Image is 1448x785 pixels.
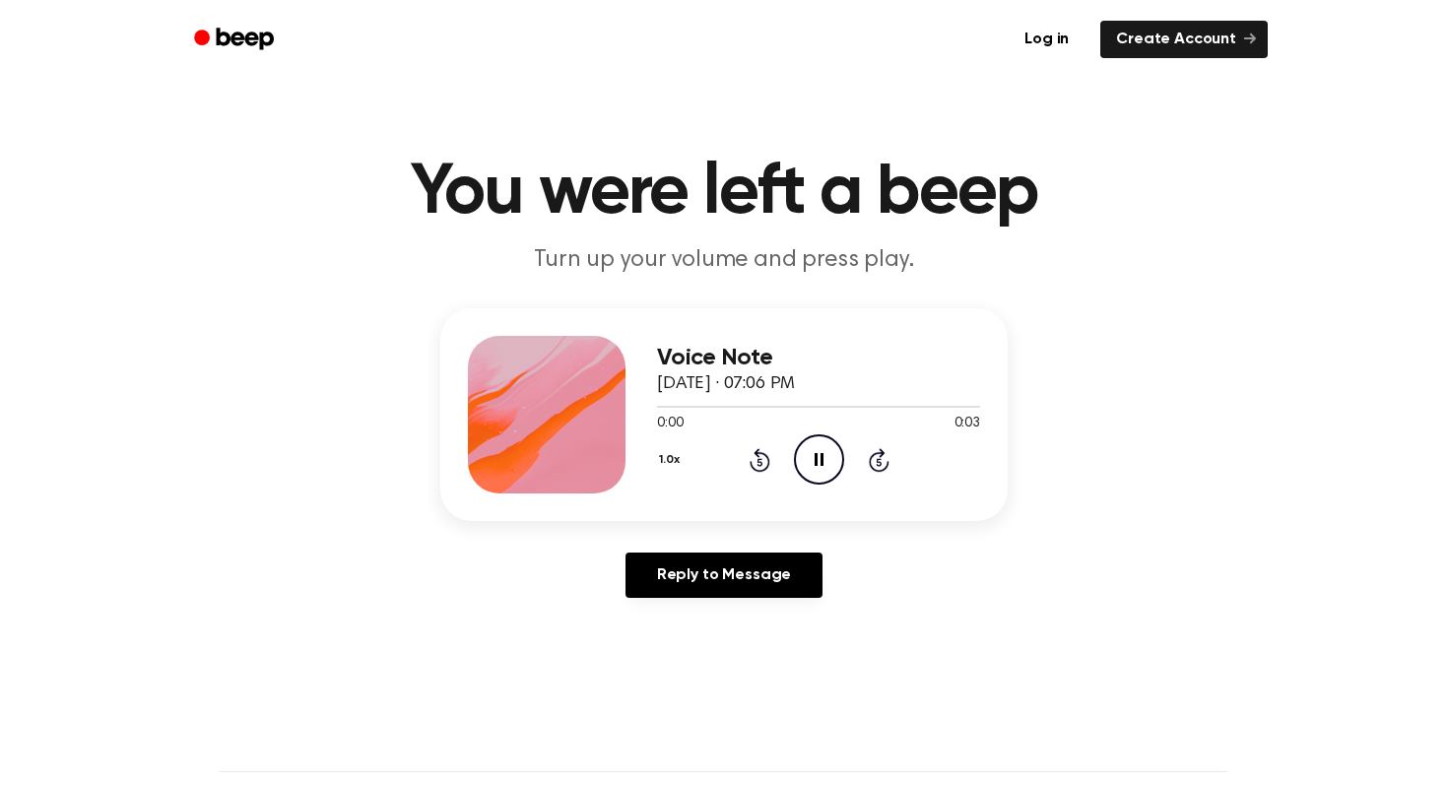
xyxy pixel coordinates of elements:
button: 1.0x [657,443,687,477]
span: [DATE] · 07:06 PM [657,375,795,393]
a: Reply to Message [625,553,823,598]
h3: Voice Note [657,345,980,371]
a: Log in [1005,17,1088,62]
span: 0:00 [657,414,683,434]
p: Turn up your volume and press play. [346,244,1102,277]
h1: You were left a beep [220,158,1228,229]
a: Create Account [1100,21,1268,58]
span: 0:03 [954,414,980,434]
a: Beep [180,21,292,59]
